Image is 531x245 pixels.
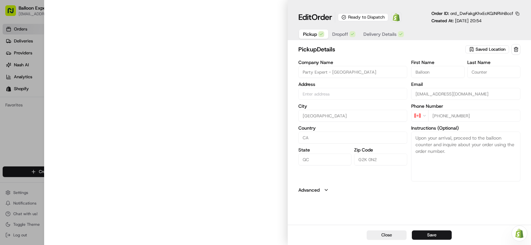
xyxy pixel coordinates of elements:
[298,60,408,65] label: Company Name
[303,31,317,37] span: Pickup
[428,110,520,122] input: Enter phone number
[363,31,397,37] span: Delivery Details
[412,230,452,240] button: Save
[431,11,513,17] p: Order ID:
[411,88,520,100] input: Enter email
[467,60,520,65] label: Last Name
[312,12,332,23] span: Order
[411,104,520,108] label: Phone Number
[298,187,520,193] button: Advanced
[354,153,407,165] input: Enter zip code
[411,126,520,130] label: Instructions (Optional)
[338,13,388,21] div: Ready to Dispatch
[367,230,407,240] button: Close
[392,13,400,21] img: Shopify
[298,148,351,152] label: State
[298,88,408,100] input: 4825 Pierre-Bertrand Blvd, Suite 100, Québec City, QC G2K 0N2, CA
[467,66,520,78] input: Enter last name
[298,126,408,130] label: Country
[298,66,408,78] input: Enter company name
[411,60,464,65] label: First Name
[411,66,464,78] input: Enter first name
[298,82,408,87] label: Address
[455,18,482,24] span: [DATE] 20:54
[450,11,513,16] span: ord_DwFakgKhxEcKQJNRVnBccf
[298,132,408,144] input: Enter country
[391,12,402,23] a: Shopify
[298,12,332,23] h1: Edit
[298,110,408,122] input: Enter city
[431,18,482,24] p: Created At:
[298,104,408,108] label: City
[476,46,505,52] span: Saved Location
[411,132,520,181] textarea: Upon your arrival, proceed to the balloon counter and inquire about your order using the order nu...
[465,45,510,54] button: Saved Location
[411,82,520,87] label: Email
[298,187,320,193] label: Advanced
[332,31,348,37] span: Dropoff
[298,153,351,165] input: Enter state
[298,45,464,54] h2: pickup Details
[354,148,407,152] label: Zip Code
